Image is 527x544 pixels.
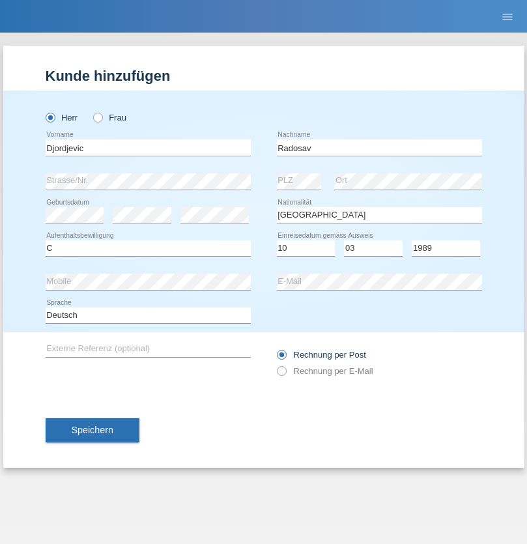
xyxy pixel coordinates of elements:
button: Speichern [46,418,139,443]
a: menu [494,12,520,20]
span: Speichern [72,425,113,435]
input: Frau [93,113,102,121]
input: Rechnung per Post [277,350,285,366]
input: Rechnung per E-Mail [277,366,285,382]
label: Rechnung per Post [277,350,366,360]
label: Herr [46,113,78,122]
label: Rechnung per E-Mail [277,366,373,376]
input: Herr [46,113,54,121]
label: Frau [93,113,126,122]
h1: Kunde hinzufügen [46,68,482,84]
i: menu [501,10,514,23]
